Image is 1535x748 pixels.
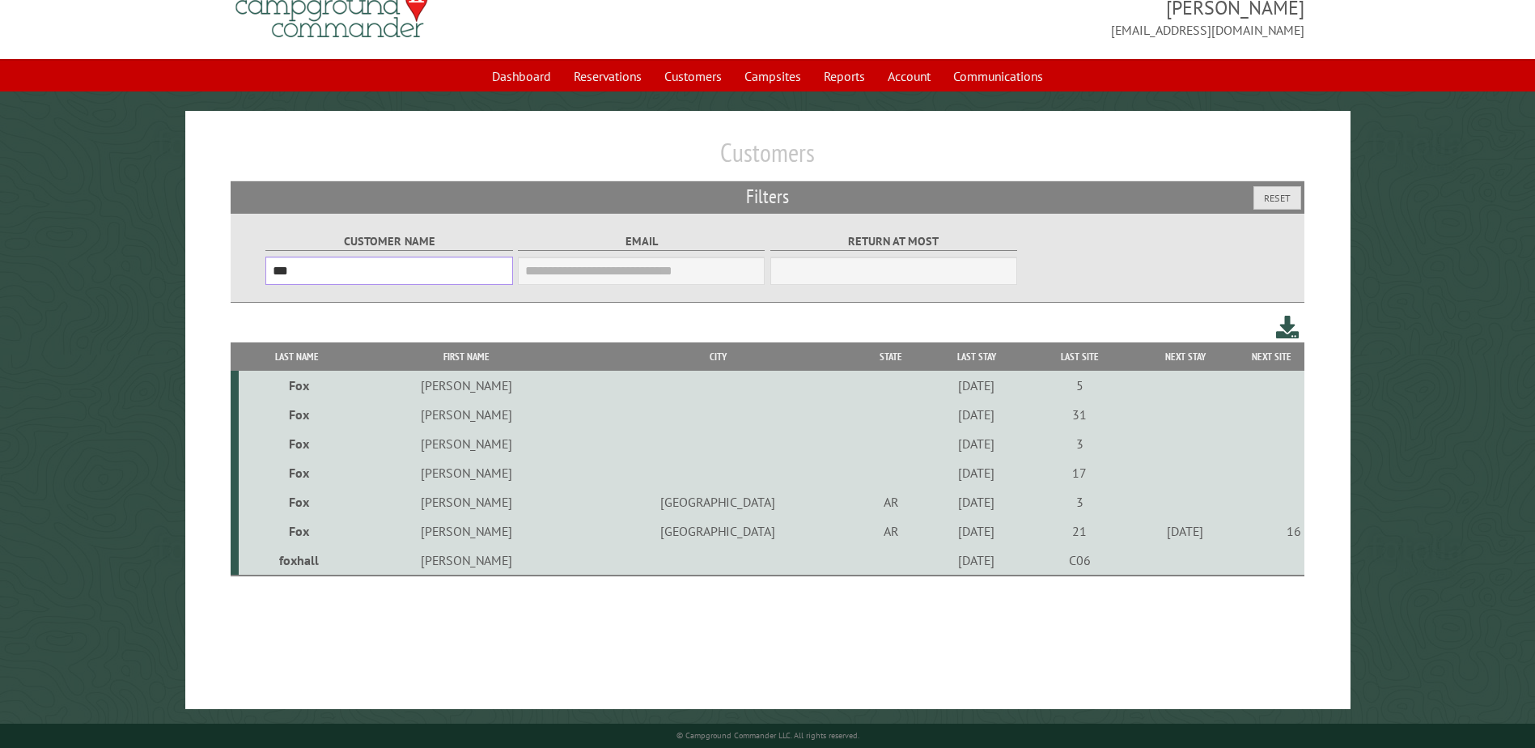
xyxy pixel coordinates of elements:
[878,61,940,91] a: Account
[482,61,561,91] a: Dashboard
[354,371,579,400] td: [PERSON_NAME]
[1240,516,1304,546] td: 16
[1028,516,1131,546] td: 21
[1131,342,1240,371] th: Next Stay
[239,487,354,516] td: Fox
[1240,342,1304,371] th: Next Site
[1028,429,1131,458] td: 3
[579,487,857,516] td: [GEOGRAPHIC_DATA]
[927,494,1026,510] div: [DATE]
[1028,400,1131,429] td: 31
[735,61,811,91] a: Campsites
[354,516,579,546] td: [PERSON_NAME]
[1028,546,1131,576] td: C06
[927,377,1026,393] div: [DATE]
[239,371,354,400] td: Fox
[1276,312,1300,342] a: Download this customer list (.csv)
[1028,458,1131,487] td: 17
[1028,371,1131,400] td: 5
[579,516,857,546] td: [GEOGRAPHIC_DATA]
[579,342,857,371] th: City
[564,61,651,91] a: Reservations
[1028,342,1131,371] th: Last Site
[265,232,512,251] label: Customer Name
[1134,523,1236,539] div: [DATE]
[354,487,579,516] td: [PERSON_NAME]
[354,458,579,487] td: [PERSON_NAME]
[231,137,1304,181] h1: Customers
[1253,186,1301,210] button: Reset
[927,406,1026,423] div: [DATE]
[927,523,1026,539] div: [DATE]
[239,458,354,487] td: Fox
[518,232,765,251] label: Email
[354,546,579,576] td: [PERSON_NAME]
[857,342,924,371] th: State
[354,342,579,371] th: First Name
[943,61,1053,91] a: Communications
[239,342,354,371] th: Last Name
[239,546,354,576] td: foxhall
[354,429,579,458] td: [PERSON_NAME]
[857,487,924,516] td: AR
[857,516,924,546] td: AR
[1028,487,1131,516] td: 3
[354,400,579,429] td: [PERSON_NAME]
[239,429,354,458] td: Fox
[239,400,354,429] td: Fox
[676,730,859,741] small: © Campground Commander LLC. All rights reserved.
[927,436,1026,452] div: [DATE]
[927,465,1026,481] div: [DATE]
[655,61,731,91] a: Customers
[239,516,354,546] td: Fox
[927,552,1026,568] div: [DATE]
[231,181,1304,212] h2: Filters
[770,232,1017,251] label: Return at most
[924,342,1028,371] th: Last Stay
[814,61,875,91] a: Reports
